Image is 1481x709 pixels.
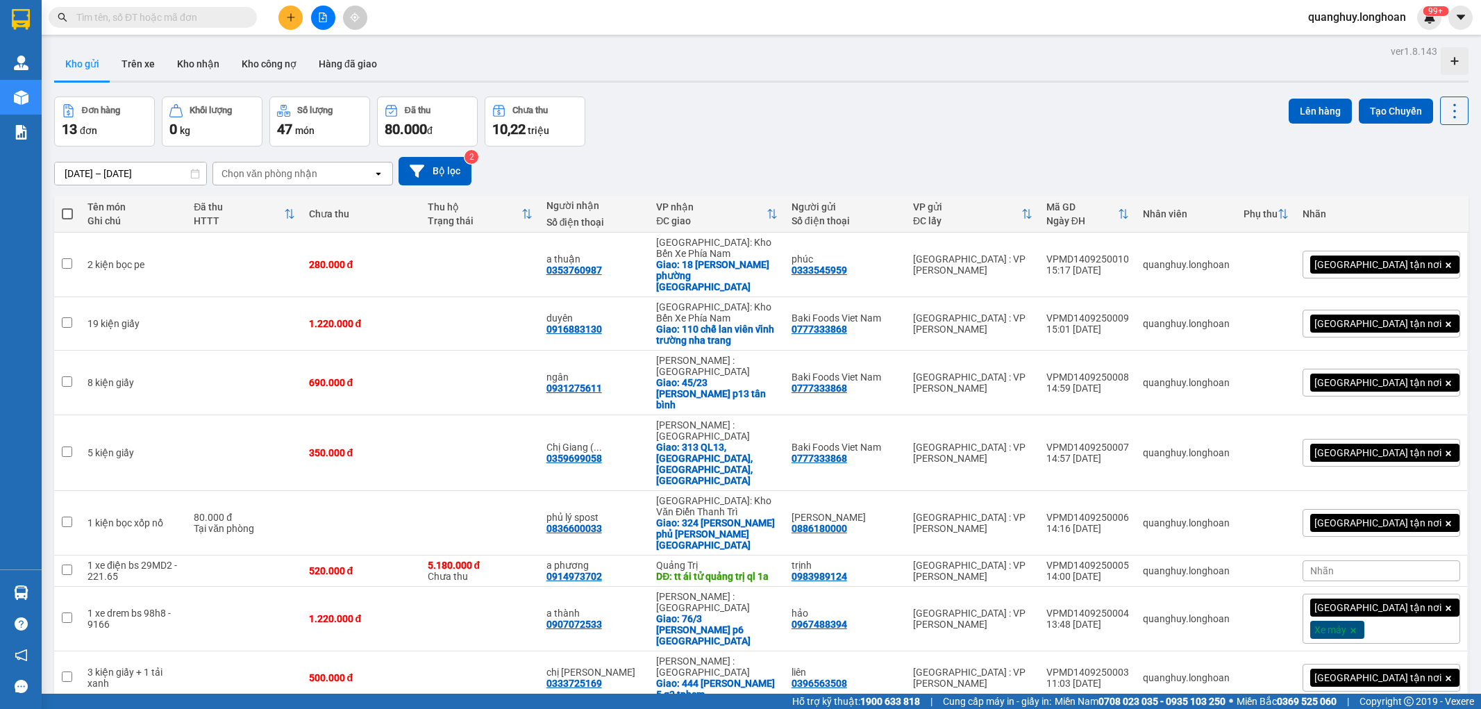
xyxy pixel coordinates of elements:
span: 80.000 [385,121,427,137]
div: [GEOGRAPHIC_DATA] : VP [PERSON_NAME] [913,442,1032,464]
div: 0777333868 [792,324,847,335]
div: VPMD1409250007 [1046,442,1129,453]
div: 0931275611 [546,383,602,394]
span: [GEOGRAPHIC_DATA] tận nơi [1314,601,1441,614]
img: solution-icon [14,125,28,140]
svg: open [373,168,384,179]
div: Giao: 45/23 lê văn huân p13 tân bình [656,377,778,410]
div: 0914973702 [546,571,602,582]
div: VPMD1409250006 [1046,512,1129,523]
div: duyên [546,312,642,324]
th: Toggle SortBy [421,196,539,233]
img: warehouse-icon [14,585,28,600]
button: Bộ lọc [399,157,471,185]
div: 500.000 đ [309,672,414,683]
span: đơn [80,125,97,136]
button: Đơn hàng13đơn [54,97,155,147]
div: [PERSON_NAME] : [GEOGRAPHIC_DATA] [656,591,778,613]
div: 11:03 [DATE] [1046,678,1129,689]
span: kg [180,125,190,136]
span: question-circle [15,617,28,631]
div: [GEOGRAPHIC_DATA]: Kho Bến Xe Phía Nam [656,301,778,324]
div: 1 xe điện bs 29MD2 - 221.65 [87,560,180,582]
div: [PERSON_NAME] : [GEOGRAPHIC_DATA] [656,419,778,442]
button: Kho nhận [166,47,231,81]
span: [GEOGRAPHIC_DATA] tận nơi [1314,672,1441,684]
div: Baki Foods Viet Nam [792,442,899,453]
div: quanghuy.longhoan [1143,613,1230,624]
div: 3 kiện giấy + 1 tải xanh [87,667,180,689]
div: Nhân viên [1143,208,1230,219]
div: 15:01 [DATE] [1046,324,1129,335]
div: VPMD1409250010 [1046,253,1129,265]
div: Giao: 110 chế lan viên vĩnh trường nha trang [656,324,778,346]
div: 1 kiện bọc xốp nổ [87,517,180,528]
div: VP nhận [656,201,767,212]
div: Đã thu [405,106,430,115]
div: 1.220.000 đ [309,318,414,329]
div: Baki Foods Viet Nam [792,312,899,324]
div: a phương [546,560,642,571]
span: search [58,12,67,22]
div: ĐC giao [656,215,767,226]
div: 14:16 [DATE] [1046,523,1129,534]
div: [GEOGRAPHIC_DATA] : VP [PERSON_NAME] [913,608,1032,630]
div: 0333725169 [546,678,602,689]
button: caret-down [1448,6,1473,30]
div: VPMD1409250005 [1046,560,1129,571]
span: 47 [277,121,292,137]
div: HTTT [194,215,283,226]
input: Select a date range. [55,162,206,185]
div: 14:59 [DATE] [1046,383,1129,394]
span: Cung cấp máy in - giấy in: [943,694,1051,709]
sup: 2 [465,150,478,164]
button: file-add [311,6,335,30]
div: 15:17 [DATE] [1046,265,1129,276]
div: ĐC lấy [913,215,1021,226]
div: phúc [792,253,899,265]
sup: 426 [1423,6,1448,16]
div: 0353760987 [546,265,602,276]
div: VP gửi [913,201,1021,212]
button: Kho gửi [54,47,110,81]
div: Số điện thoại [546,217,642,228]
div: Nhãn [1303,208,1460,219]
span: [GEOGRAPHIC_DATA] tận nơi [1314,317,1441,330]
strong: 0369 525 060 [1277,696,1337,707]
div: 2 kiện bọc pe [87,259,180,270]
div: trịnh [792,560,899,571]
div: Số lượng [297,106,333,115]
div: Đơn hàng [82,106,120,115]
div: 19 kiện giấy [87,318,180,329]
div: VPMD1409250008 [1046,372,1129,383]
div: hảo [792,608,899,619]
div: Tuấn Dũng [792,512,899,523]
div: [GEOGRAPHIC_DATA] : VP [PERSON_NAME] [913,667,1032,689]
div: [GEOGRAPHIC_DATA] : VP [PERSON_NAME] [913,372,1032,394]
span: đ [427,125,433,136]
div: liên [792,667,899,678]
div: Chọn văn phòng nhận [221,167,317,181]
span: ... [594,442,602,453]
th: Toggle SortBy [1039,196,1136,233]
th: Toggle SortBy [1237,196,1296,233]
div: Chưa thu [428,560,533,582]
div: 0886180000 [792,523,847,534]
img: warehouse-icon [14,90,28,105]
div: ver 1.8.143 [1391,44,1437,59]
div: quanghuy.longhoan [1143,672,1230,683]
span: Xe máy [1314,624,1346,636]
div: quanghuy.longhoan [1143,565,1230,576]
button: Hàng đã giao [308,47,388,81]
div: [GEOGRAPHIC_DATA] : VP [PERSON_NAME] [913,253,1032,276]
button: plus [278,6,303,30]
div: Giao: 313 QL13, Hiệp Bình Phước, Thủ Đức, TPHCM [656,442,778,486]
strong: 1900 633 818 [860,696,920,707]
div: 520.000 đ [309,565,414,576]
button: Trên xe [110,47,166,81]
button: Khối lượng0kg [162,97,262,147]
button: Kho công nợ [231,47,308,81]
button: aim [343,6,367,30]
div: 8 kiện giấy [87,377,180,388]
div: 0777333868 [792,383,847,394]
